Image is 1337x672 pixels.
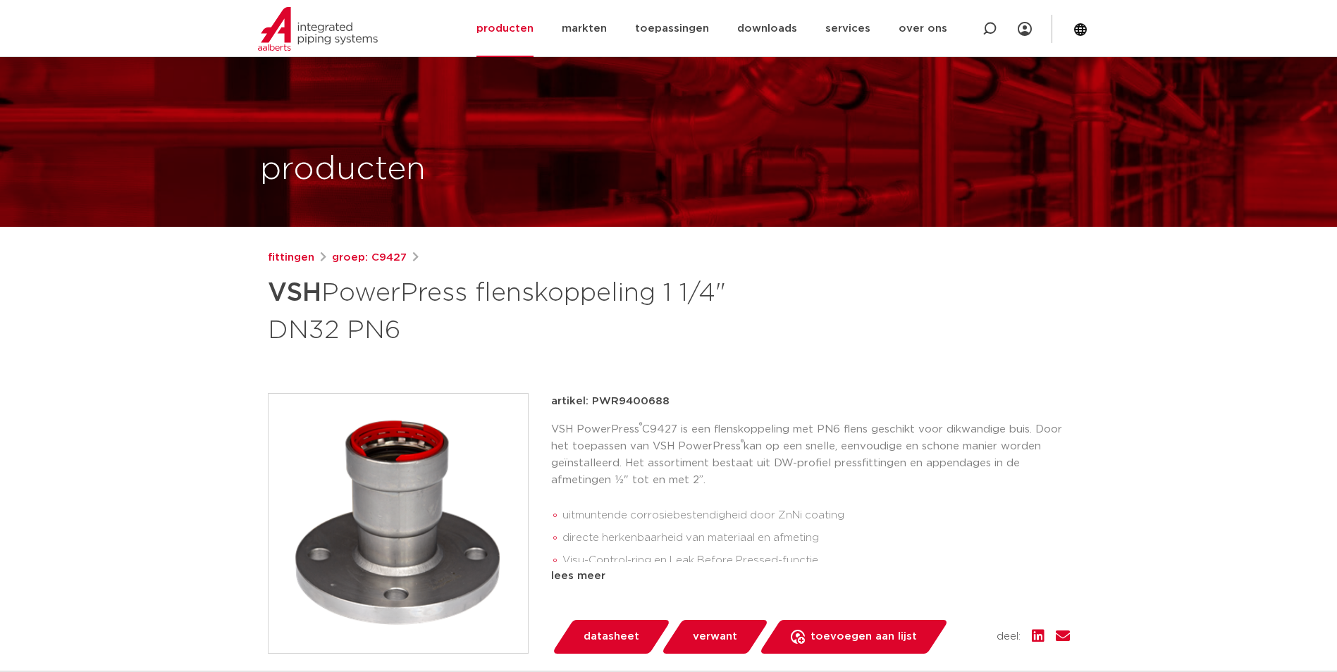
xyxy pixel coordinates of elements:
span: verwant [693,626,737,648]
h1: PowerPress flenskoppeling 1 1/4" DN32 PN6 [268,272,797,348]
a: datasheet [551,620,671,654]
span: datasheet [584,626,639,648]
div: lees meer [551,568,1070,585]
span: toevoegen aan lijst [811,626,917,648]
sup: ® [741,439,744,447]
img: Product Image for VSH PowerPress flenskoppeling 1 1/4" DN32 PN6 [269,394,528,653]
p: artikel: PWR9400688 [551,393,670,410]
strong: VSH [268,280,321,306]
sup: ® [639,422,642,430]
span: deel: [997,628,1021,645]
h1: producten [260,147,426,192]
a: fittingen [268,249,314,266]
a: verwant [660,620,769,654]
li: uitmuntende corrosiebestendigheid door ZnNi coating [562,504,1070,527]
li: Visu-Control-ring en Leak Before Pressed-functie [562,549,1070,572]
a: groep: C9427 [332,249,407,266]
p: VSH PowerPress C9427 is een flenskoppeling met PN6 flens geschikt voor dikwandige buis. Door het ... [551,421,1070,489]
li: directe herkenbaarheid van materiaal en afmeting [562,527,1070,549]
